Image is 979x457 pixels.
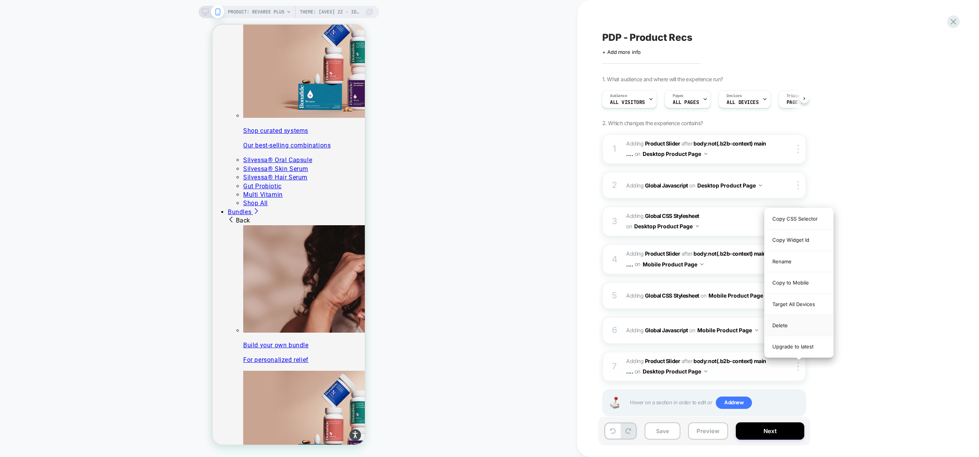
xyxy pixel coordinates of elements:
img: close [797,145,799,153]
span: All Visitors [610,100,645,105]
span: on [626,221,632,231]
div: Rename [765,251,833,272]
div: 7 [611,359,618,374]
span: PDP - Product Recs [602,32,692,43]
span: ALL PAGES [673,100,699,105]
span: Adding [626,290,773,301]
span: AFTER [682,250,693,257]
span: Adding [626,250,680,257]
button: Preview [688,422,728,440]
button: Mobile Product Page [697,325,758,336]
b: Global CSS Stylesheet [645,292,699,299]
button: Desktop Product Page [634,221,699,232]
span: Bundles [15,184,39,191]
span: Adding [626,325,773,336]
div: 5 [611,288,618,303]
span: AFTER [682,358,693,364]
button: Desktop Product Page [697,180,762,191]
div: 1 [611,141,618,157]
a: Multi Vitamin [31,166,70,174]
span: AFTER [682,140,693,147]
span: Adding [626,358,680,364]
span: Trigger [787,93,802,99]
button: Save [645,422,680,440]
div: Upgrade to latest [765,336,833,357]
span: Theme: [AVEX] ZZ - Identify Users [300,6,361,18]
img: close [797,181,799,189]
div: Copy to Mobile [765,272,833,293]
a: Silvessa® Hair Serum [31,149,95,156]
img: down arrow [696,225,699,227]
span: on [635,259,640,269]
b: Product Slider [645,358,680,364]
b: Global Javascript [645,182,688,189]
button: Next [736,422,804,440]
button: Mobile Product Page [643,259,703,270]
span: Adding [626,140,680,147]
img: down arrow [755,329,758,331]
span: Hover on a section in order to edit or [630,397,802,409]
a: Silvessa® Oral Capsule [31,132,100,139]
p: Our best-selling combinations [31,117,152,125]
button: Mobile Product Page [708,290,769,301]
b: Product Slider [645,250,680,257]
div: Copy Widget Id [765,229,833,251]
img: Joystick [607,397,622,408]
span: Back [15,192,38,199]
span: Audience [610,93,627,99]
span: on [700,291,706,300]
span: PRODUCT: Revaree Plus [228,6,284,18]
span: on [635,149,640,159]
img: down arrow [700,263,703,265]
a: Bundles [15,184,47,191]
div: Target All Devices [765,294,833,315]
a: Build your own bundle For personalized relief [31,201,152,340]
button: Desktop Product Page [643,366,707,377]
span: on [689,325,695,335]
span: on [689,181,695,190]
a: Silvessa® Skin Serum [31,141,96,148]
a: Gut Probiotic [31,158,69,165]
img: down arrow [704,153,707,155]
span: Devices [727,93,742,99]
span: Adding [626,180,773,191]
div: 4 [611,252,618,267]
span: body:not(.b2b-context) main .... [626,140,766,157]
span: + Add more info [602,49,641,55]
img: close [797,362,799,371]
span: ALL DEVICES [727,100,758,105]
div: 3 [611,214,618,229]
span: body:not(.b2b-context) main .... [626,358,766,375]
b: Product Slider [645,140,680,147]
p: For personalized relief [31,331,152,340]
div: 6 [611,323,618,338]
span: Adding [626,211,773,232]
span: Pages [673,93,683,99]
span: body:not(.b2b-context) main .... [626,250,766,267]
div: Delete [765,315,833,336]
span: 2. Which changes the experience contains? [602,120,703,126]
span: 1. What audience and where will the experience run? [602,76,723,82]
p: Build your own bundle [31,316,152,325]
img: down arrow [704,370,707,372]
b: Global Javascript [645,327,688,333]
button: Desktop Product Page [643,148,707,159]
span: Page Load [787,100,813,105]
b: Global CSS Stylesheet [645,213,699,219]
span: on [635,367,640,376]
a: Shop All [31,175,55,182]
p: Shop curated systems [31,102,152,110]
span: Add new [716,397,752,409]
div: Copy CSS Selector [765,208,833,229]
div: 2 [611,177,618,193]
img: down arrow [759,184,762,186]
